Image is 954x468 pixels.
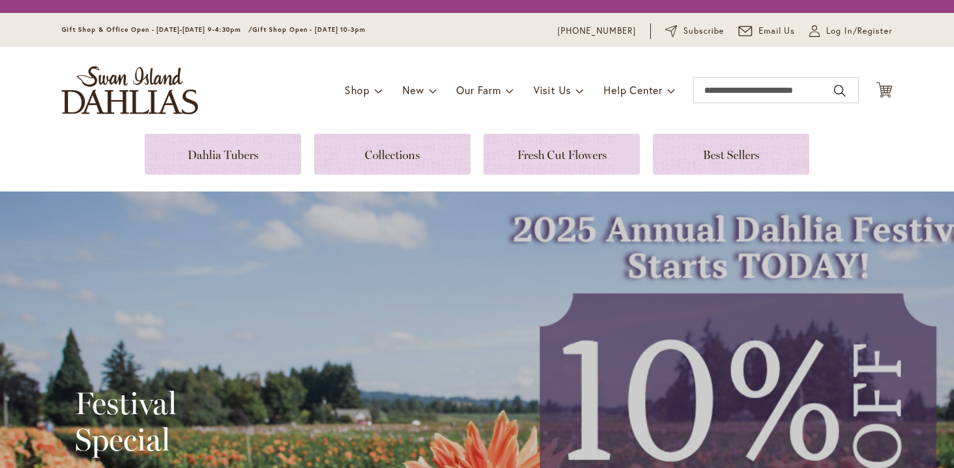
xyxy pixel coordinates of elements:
[456,83,500,97] span: Our Farm
[533,83,571,97] span: Visit Us
[665,25,724,38] a: Subscribe
[62,66,198,114] a: store logo
[826,25,892,38] span: Log In/Register
[345,83,370,97] span: Shop
[402,83,424,97] span: New
[604,83,663,97] span: Help Center
[557,25,636,38] a: [PHONE_NUMBER]
[759,25,796,38] span: Email Us
[683,25,724,38] span: Subscribe
[809,25,892,38] a: Log In/Register
[62,25,252,34] span: Gift Shop & Office Open - [DATE]-[DATE] 9-4:30pm /
[75,385,411,458] h2: Festival Special
[252,25,365,34] span: Gift Shop Open - [DATE] 10-3pm
[834,80,846,101] button: Search
[739,25,796,38] a: Email Us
